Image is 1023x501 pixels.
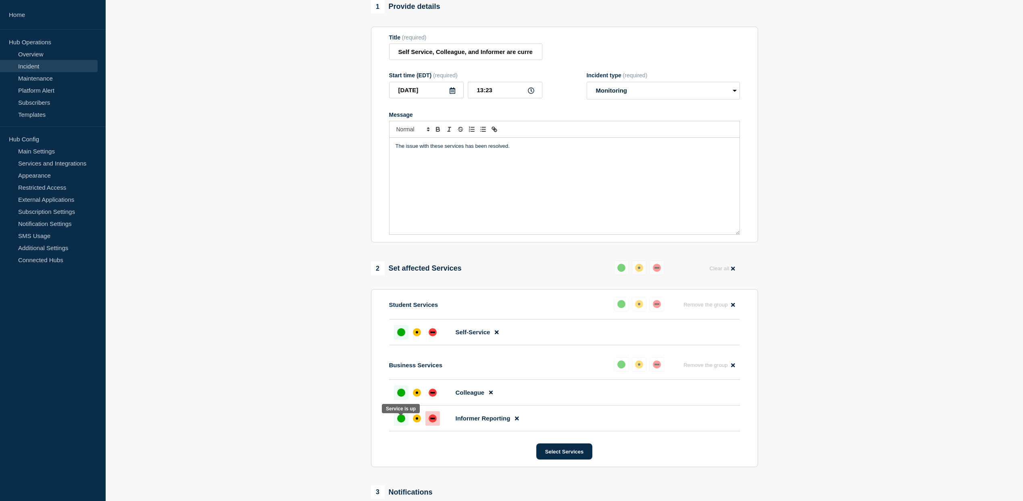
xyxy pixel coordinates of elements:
[456,415,510,422] span: Informer Reporting
[397,389,405,397] div: up
[632,261,646,275] button: affected
[617,300,625,308] div: up
[402,34,427,41] span: (required)
[679,357,740,373] button: Remove the group
[587,72,740,79] div: Incident type
[389,362,443,369] p: Business Services
[587,82,740,99] select: Incident type
[413,414,421,422] div: affected
[371,485,433,499] div: Notifications
[632,297,646,311] button: affected
[432,124,444,134] button: Toggle bold text
[456,329,490,335] span: Self-Service
[371,262,462,275] div: Set affected Services
[371,485,385,499] span: 3
[389,43,542,60] input: Title
[444,124,455,134] button: Toggle italic text
[466,124,477,134] button: Toggle ordered list
[683,362,728,368] span: Remove the group
[653,360,661,369] div: down
[386,406,416,412] div: Service is up
[413,389,421,397] div: affected
[617,264,625,272] div: up
[650,357,664,372] button: down
[389,301,438,308] p: Student Services
[393,124,432,134] span: Font size
[468,82,542,98] input: HH:MM
[617,360,625,369] div: up
[455,124,466,134] button: Toggle strikethrough text
[614,297,629,311] button: up
[413,328,421,336] div: affected
[635,264,643,272] div: affected
[683,302,728,308] span: Remove the group
[389,82,464,98] input: YYYY-MM-DD
[623,72,648,79] span: (required)
[397,414,405,422] div: up
[396,143,733,150] p: The issue with these services has been resolved.
[635,360,643,369] div: affected
[536,443,592,460] button: Select Services
[653,264,661,272] div: down
[614,357,629,372] button: up
[635,300,643,308] div: affected
[433,72,458,79] span: (required)
[389,34,542,41] div: Title
[429,328,437,336] div: down
[389,72,542,79] div: Start time (EDT)
[429,414,437,422] div: down
[397,328,405,336] div: up
[429,389,437,397] div: down
[614,261,629,275] button: up
[679,297,740,313] button: Remove the group
[650,297,664,311] button: down
[371,262,385,275] span: 2
[489,124,500,134] button: Toggle link
[653,300,661,308] div: down
[632,357,646,372] button: affected
[477,124,489,134] button: Toggle bulleted list
[389,112,740,118] div: Message
[704,261,740,276] button: Clear all
[650,261,664,275] button: down
[456,389,485,396] span: Colleague
[390,138,740,234] div: Message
